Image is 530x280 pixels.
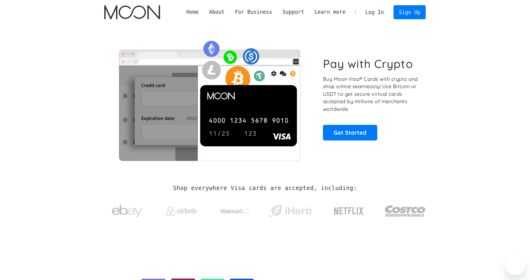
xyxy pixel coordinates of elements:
p: Buy Moon Visa® Cards with crypto and shop online seamlessly! Use Bitcoin or USDT to get secure vi... [323,75,419,113]
a: Airbnb [159,200,204,219]
a: Get Started [323,125,377,140]
a: home [104,5,160,19]
img: Airbnb [166,206,197,216]
a: Log In [360,6,389,19]
img: Moon Logo [104,5,160,19]
div: Support [282,8,304,16]
div: About [209,8,225,16]
img: ebay [112,202,143,221]
img: iHerb [267,203,313,219]
img: Moon Cards let you spend your crypto anywhere Visa is accepted. [104,36,314,161]
img: Costco [385,200,426,222]
a: ebay [104,196,150,224]
a: Sign Up [394,5,425,19]
h1: Pay with Crypto [323,57,413,71]
div: About [204,8,230,16]
a: Home [181,8,204,16]
div: Support [277,8,309,16]
h2: Shop everywhere Visa cards are accepted, including: [173,185,357,192]
div: Learn more [309,8,351,16]
img: Walmart [220,207,251,215]
a: Walmart [213,201,259,218]
div: For Business [235,8,272,16]
div: For Business [230,8,277,16]
div: Learn more [314,8,345,16]
a: Netflix [321,197,376,222]
iframe: Button to launch messaging window [505,256,525,275]
a: Costco [385,193,426,226]
a: iHerb [267,197,313,222]
img: Netflix [333,203,364,219]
